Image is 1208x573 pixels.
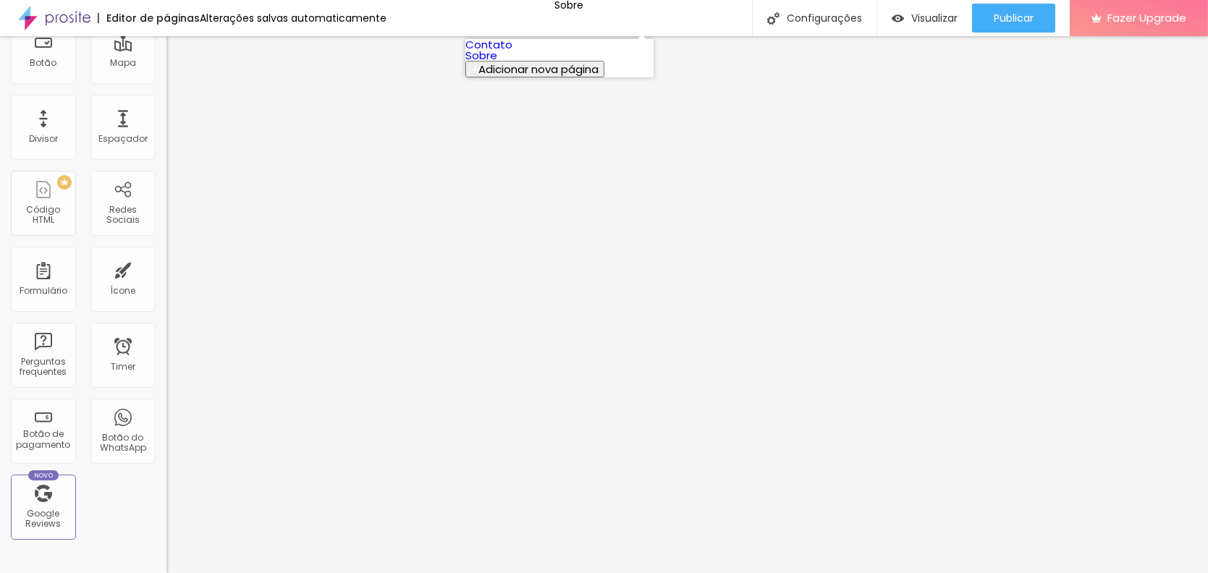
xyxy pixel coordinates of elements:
[877,4,972,33] button: Visualizar
[465,37,512,52] a: Contato
[20,286,67,296] div: Formulário
[111,362,135,372] div: Timer
[29,134,58,144] div: Divisor
[111,286,136,296] div: Ícone
[28,470,59,480] div: Novo
[767,12,780,25] img: Icone
[94,205,151,226] div: Redes Sociais
[465,61,604,77] button: Adicionar nova página
[994,12,1034,24] span: Publicar
[892,12,904,25] img: view-1.svg
[972,4,1055,33] button: Publicar
[478,61,599,77] span: Adicionar nova página
[14,429,72,450] div: Botão de pagamento
[465,48,497,63] a: Sobre
[94,433,151,454] div: Botão do WhatsApp
[14,205,72,226] div: Código HTML
[98,134,148,144] div: Espaçador
[98,13,200,23] div: Editor de páginas
[14,509,72,530] div: Google Reviews
[14,357,72,378] div: Perguntas frequentes
[1107,12,1186,24] span: Fazer Upgrade
[110,58,136,68] div: Mapa
[200,13,387,23] div: Alterações salvas automaticamente
[166,36,1208,573] iframe: Editor
[30,58,57,68] div: Botão
[911,12,958,24] span: Visualizar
